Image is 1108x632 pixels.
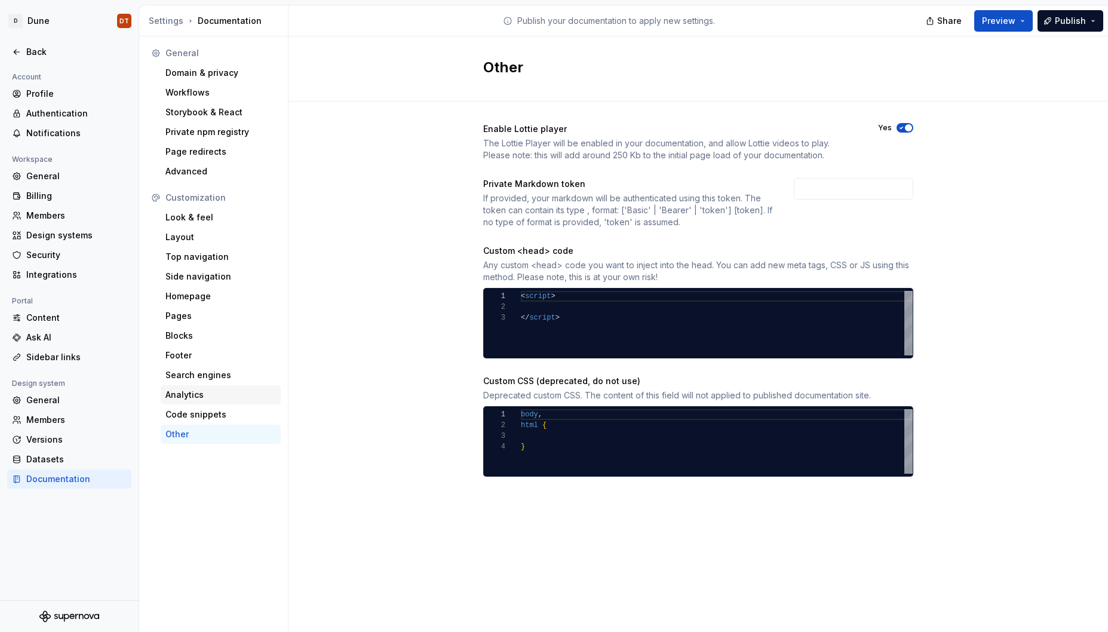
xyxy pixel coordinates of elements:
[161,366,281,385] a: Search engines
[7,328,131,347] a: Ask AI
[7,470,131,489] a: Documentation
[8,14,23,28] div: D
[7,376,70,391] div: Design system
[26,210,127,222] div: Members
[542,421,547,429] span: {
[878,123,892,133] label: Yes
[7,348,131,367] a: Sidebar links
[161,346,281,365] a: Footer
[149,15,283,27] div: Documentation
[7,104,131,123] a: Authentication
[165,211,276,223] div: Look & feel
[26,249,127,261] div: Security
[165,192,276,204] div: Customization
[7,450,131,469] a: Datasets
[7,410,131,429] a: Members
[26,190,127,202] div: Billing
[165,290,276,302] div: Homepage
[26,88,127,100] div: Profile
[161,267,281,286] a: Side navigation
[483,123,567,135] div: Enable Lottie player
[525,292,551,300] span: script
[161,425,281,444] a: Other
[521,314,529,322] span: </
[483,259,913,283] div: Any custom <head> code you want to inject into the head. You can add new meta tags, CSS or JS usi...
[7,246,131,265] a: Security
[26,434,127,446] div: Versions
[521,292,525,300] span: <
[165,126,276,138] div: Private npm registry
[161,306,281,326] a: Pages
[538,410,542,419] span: ,
[39,610,99,622] svg: Supernova Logo
[484,291,505,302] div: 1
[483,375,640,387] div: Custom CSS (deprecated, do not use)
[7,42,131,62] a: Back
[920,10,969,32] button: Share
[165,349,276,361] div: Footer
[26,473,127,485] div: Documentation
[7,294,38,308] div: Portal
[165,310,276,322] div: Pages
[165,330,276,342] div: Blocks
[165,146,276,158] div: Page redirects
[165,165,276,177] div: Advanced
[165,67,276,79] div: Domain & privacy
[551,292,555,300] span: >
[26,414,127,426] div: Members
[529,314,555,322] span: script
[7,70,46,84] div: Account
[161,228,281,247] a: Layout
[521,443,525,451] span: }
[483,58,899,77] h2: Other
[7,226,131,245] a: Design systems
[7,206,131,225] a: Members
[7,124,131,143] a: Notifications
[483,245,573,257] div: Custom <head> code
[484,441,505,452] div: 4
[484,409,505,420] div: 1
[26,170,127,182] div: General
[26,229,127,241] div: Design systems
[27,15,50,27] div: Dune
[165,47,276,59] div: General
[7,430,131,449] a: Versions
[26,351,127,363] div: Sidebar links
[165,87,276,99] div: Workflows
[165,409,276,421] div: Code snippets
[26,394,127,406] div: General
[483,137,857,161] div: The Lottie Player will be enabled in your documentation, and allow Lottie videos to play. Please ...
[165,428,276,440] div: Other
[161,83,281,102] a: Workflows
[982,15,1015,27] span: Preview
[1038,10,1103,32] button: Publish
[484,420,505,431] div: 2
[7,265,131,284] a: Integrations
[161,287,281,306] a: Homepage
[26,312,127,324] div: Content
[2,8,136,34] button: DDuneDT
[7,308,131,327] a: Content
[165,106,276,118] div: Storybook & React
[161,63,281,82] a: Domain & privacy
[149,15,183,27] button: Settings
[161,247,281,266] a: Top navigation
[161,162,281,181] a: Advanced
[483,389,913,401] div: Deprecated custom CSS. The content of this field will not applied to published documentation site.
[484,431,505,441] div: 3
[165,251,276,263] div: Top navigation
[26,453,127,465] div: Datasets
[517,15,715,27] p: Publish your documentation to apply new settings.
[161,208,281,227] a: Look & feel
[937,15,962,27] span: Share
[974,10,1033,32] button: Preview
[1055,15,1086,27] span: Publish
[7,186,131,205] a: Billing
[483,192,772,228] div: If provided, your markdown will be authenticated using this token. The token can contain its type...
[26,127,127,139] div: Notifications
[7,167,131,186] a: General
[165,231,276,243] div: Layout
[26,46,127,58] div: Back
[555,314,560,322] span: >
